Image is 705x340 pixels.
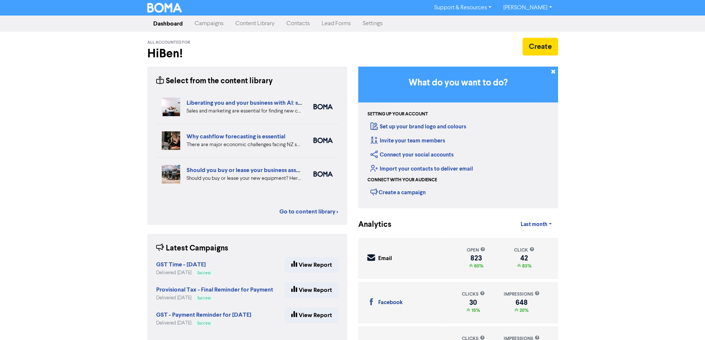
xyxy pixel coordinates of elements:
[187,133,285,140] a: Why cashflow forecasting is essential
[156,261,206,268] strong: GST Time - [DATE]
[467,247,485,254] div: open
[470,307,480,313] span: 15%
[370,151,454,158] a: Connect your social accounts
[281,16,316,31] a: Contacts
[156,320,251,327] div: Delivered [DATE]
[462,300,485,306] div: 30
[156,243,228,254] div: Latest Campaigns
[668,304,705,340] iframe: Chat Widget
[156,311,251,319] strong: GST - Payment Reminder for [DATE]
[370,165,473,172] a: Import your contacts to deliver email
[189,16,229,31] a: Campaigns
[156,75,273,87] div: Select from the content library
[370,123,466,130] a: Set up your brand logo and colours
[187,166,307,174] a: Should you buy or lease your business assets?
[367,111,428,118] div: Setting up your account
[156,269,214,276] div: Delivered [DATE]
[197,296,211,300] span: Success
[316,16,357,31] a: Lead Forms
[521,263,531,269] span: 83%
[285,282,338,298] a: View Report
[521,221,547,228] span: Last month
[358,67,558,208] div: Getting Started in BOMA
[514,247,534,254] div: click
[369,78,547,88] h3: What do you want to do?
[147,3,182,13] img: BOMA Logo
[187,175,302,182] div: Should you buy or lease your new equipment? Here are some pros and cons of each. We also can revi...
[147,47,347,61] h2: Hi Ben !
[462,291,485,298] div: clicks
[518,307,528,313] span: 20%
[156,287,273,293] a: Provisional Tax - Final Reminder for Payment
[156,262,206,268] a: GST Time - [DATE]
[279,207,338,216] a: Go to content library >
[156,294,273,302] div: Delivered [DATE]
[523,38,558,55] button: Create
[313,138,333,143] img: boma
[358,219,382,230] div: Analytics
[514,255,534,261] div: 42
[504,291,540,298] div: impressions
[467,255,485,261] div: 823
[147,40,190,45] span: All Accounted For
[428,2,497,14] a: Support & Resources
[313,104,333,110] img: boma
[497,2,558,14] a: [PERSON_NAME]
[515,217,558,232] a: Last month
[313,171,333,177] img: boma_accounting
[187,99,347,107] a: Liberating you and your business with AI: sales and marketing
[156,312,251,318] a: GST - Payment Reminder for [DATE]
[370,186,426,198] div: Create a campaign
[367,177,437,184] div: Connect with your audience
[187,107,302,115] div: Sales and marketing are essential for finding new customers but eat into your business time. We e...
[147,16,189,31] a: Dashboard
[473,263,483,269] span: 60%
[285,257,338,273] a: View Report
[229,16,281,31] a: Content Library
[370,137,445,144] a: Invite your team members
[504,300,540,306] div: 648
[187,141,302,149] div: There are major economic challenges facing NZ small business. How can detailed cashflow forecasti...
[197,271,211,275] span: Success
[357,16,389,31] a: Settings
[156,286,273,293] strong: Provisional Tax - Final Reminder for Payment
[378,255,392,263] div: Email
[285,307,338,323] a: View Report
[378,299,403,307] div: Facebook
[197,322,211,325] span: Success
